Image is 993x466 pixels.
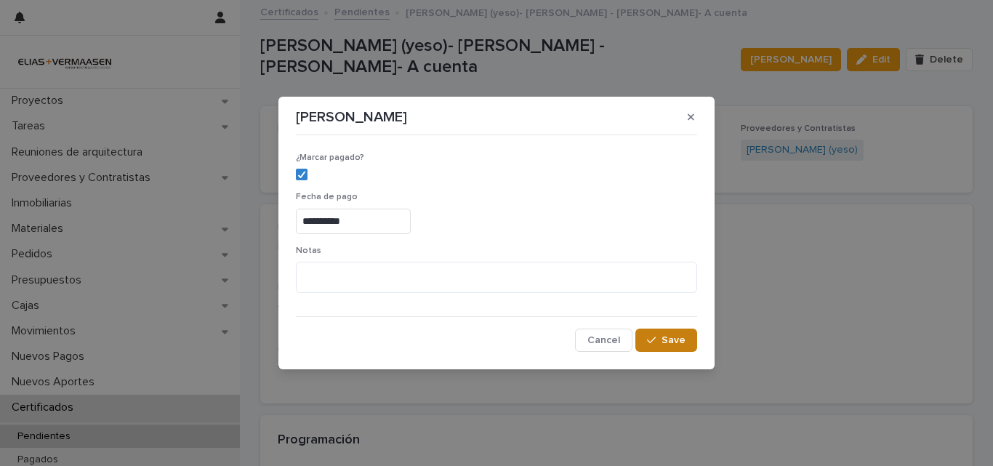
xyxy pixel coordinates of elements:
[296,153,364,162] span: ¿Marcar pagado?
[635,329,697,352] button: Save
[296,246,321,255] span: Notas
[662,335,686,345] span: Save
[587,335,620,345] span: Cancel
[296,193,358,201] span: Fecha de pago
[575,329,632,352] button: Cancel
[296,108,407,126] p: [PERSON_NAME]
